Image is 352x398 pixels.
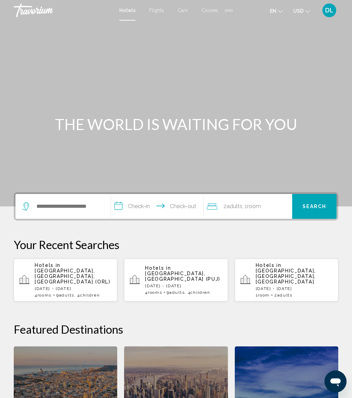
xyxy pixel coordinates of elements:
button: User Menu [320,3,338,18]
span: , 4 [185,290,210,295]
span: Adults [227,203,242,209]
p: [DATE] - [DATE] [256,286,333,291]
p: [DATE] - [DATE] [145,283,222,288]
span: Adults [59,293,74,298]
span: 2 [223,202,242,211]
span: 9 [56,293,74,298]
span: Hotels in [35,262,60,268]
span: en [270,8,276,14]
h2: Featured Destinations [14,322,338,336]
a: Flights [149,8,164,13]
p: Your Recent Searches [14,238,338,251]
span: 1 [256,293,269,298]
span: Room [258,293,269,298]
span: [GEOGRAPHIC_DATA], [GEOGRAPHIC_DATA] (PUJ) [145,271,220,282]
span: DL [325,7,333,14]
span: 2 [274,293,293,298]
button: Hotels in [GEOGRAPHIC_DATA], [GEOGRAPHIC_DATA], [GEOGRAPHIC_DATA] (ORL)[DATE] - [DATE]4rooms9Adul... [14,258,117,302]
span: Hotels in [256,262,282,268]
h1: THE WORLD IS WAITING FOR YOU [47,115,305,133]
a: Cruises [201,8,218,13]
span: [GEOGRAPHIC_DATA], [GEOGRAPHIC_DATA], [GEOGRAPHIC_DATA] [256,268,316,284]
span: [GEOGRAPHIC_DATA], [GEOGRAPHIC_DATA], [GEOGRAPHIC_DATA] (ORL) [35,268,111,284]
a: Travorium [14,3,112,17]
span: Children [80,293,100,298]
iframe: Botón para iniciar la ventana de mensajería [324,370,346,392]
button: Check in and out dates [111,194,203,219]
button: Hotels in [GEOGRAPHIC_DATA], [GEOGRAPHIC_DATA], [GEOGRAPHIC_DATA][DATE] - [DATE]1Room2Adults [235,258,338,302]
a: Hotels [119,8,135,13]
p: [DATE] - [DATE] [35,286,112,291]
div: Search widget [15,194,337,219]
button: Extra navigation items [225,5,233,16]
span: 9 [167,290,185,295]
span: Children [190,290,210,295]
span: rooms [37,293,52,298]
span: , 1 [242,202,261,211]
span: Search [302,204,327,209]
span: USD [293,8,304,14]
span: Adults [277,293,293,298]
button: Hotels in [GEOGRAPHIC_DATA], [GEOGRAPHIC_DATA] (PUJ)[DATE] - [DATE]4rooms9Adults, 4Children [124,258,228,302]
button: Change currency [293,6,310,16]
span: 4 [145,290,162,295]
button: Travelers: 2 adults, 0 children [203,194,292,219]
span: 4 [35,293,52,298]
span: Adults [169,290,185,295]
span: rooms [148,290,162,295]
span: Hotels in [145,265,171,271]
button: Search [292,194,337,219]
span: , 4 [74,293,100,298]
span: Room [247,203,261,209]
a: Cars [178,8,188,13]
button: Change language [270,6,283,16]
